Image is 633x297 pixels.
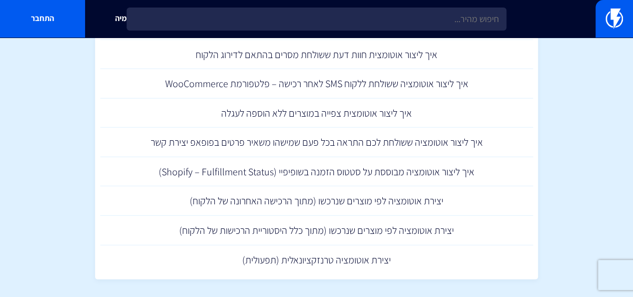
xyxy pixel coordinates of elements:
[100,128,533,157] a: איך ליצור אוטומציה ששולחת לכם התראה בכל פעם שמישהו משאיר פרטים בפופאפ יצירת קשר
[100,245,533,275] a: יצירת אוטומציה טרנזקציונאלית (תפעולית)
[100,186,533,216] a: יצירת אוטומציה לפי מוצרים שנרכשו (מתוך הרכישה האחרונה של הלקוח)
[100,216,533,245] a: יצירת אוטומציה לפי מוצרים שנרכשו (מתוך כלל היסטוריית הרכישות של הלקוח)
[127,8,506,31] input: חיפוש מהיר...
[100,40,533,70] a: איך ליצור אוטומצית חוות דעת ששולחת מסרים בהתאם לדירוג הלקוח
[100,69,533,99] a: איך ליצור אוטומציה ששולחת ללקוח SMS לאחר רכישה – פלטפורמת WooCommerce
[100,157,533,187] a: איך ליצור אוטומציה מבוססת על סטטוס הזמנה בשופיפיי (Shopify – Fulfillment Status)
[100,99,533,128] a: איך ליצור אוטומצית צפייה במוצרים ללא הוספה לעגלה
